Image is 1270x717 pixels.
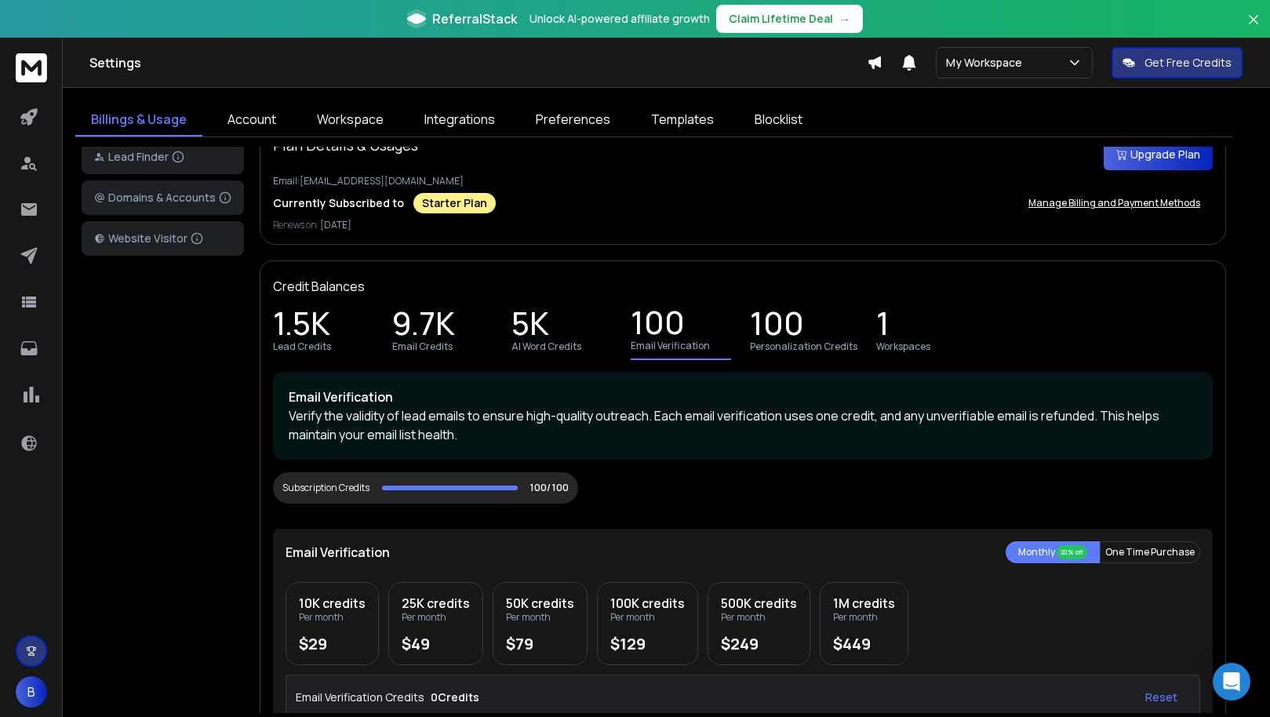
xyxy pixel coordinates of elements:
[1006,541,1100,563] button: Monthly 20% off
[511,315,549,337] p: 5K
[299,611,366,624] div: Per month
[529,11,710,27] p: Unlock AI-powered affiliate growth
[402,636,470,652] div: $49
[432,9,517,28] span: ReferralStack
[511,340,581,353] p: AI Word Credits
[635,104,730,136] a: Templates
[273,277,365,296] p: Credit Balances
[876,315,890,337] p: 1
[1213,663,1250,701] div: Open Intercom Messenger
[631,340,710,352] p: Email Verification
[610,611,685,624] div: Per month
[833,636,895,652] div: $449
[610,595,685,611] div: 100K credits
[289,406,1197,444] p: Verify the validity of lead emails to ensure high-quality outreach. Each email verification uses ...
[1133,682,1190,713] button: Reset
[750,315,804,337] p: 100
[16,676,47,708] button: B
[1057,545,1087,559] div: 20% off
[1100,541,1200,563] button: One Time Purchase
[520,104,626,136] a: Preferences
[506,611,574,624] div: Per month
[1028,197,1200,209] p: Manage Billing and Payment Methods
[716,5,863,33] button: Claim Lifetime Deal→
[1016,187,1213,219] button: Manage Billing and Payment Methods
[402,611,470,624] div: Per month
[1104,139,1213,170] button: Upgrade Plan
[296,690,424,705] p: Email Verification Credits
[402,595,470,611] div: 25K credits
[273,195,404,211] p: Currently Subscribed to
[839,11,850,27] span: →
[1243,9,1264,47] button: Close banner
[392,340,453,353] p: Email Credits
[82,140,244,174] button: Lead Finder
[82,221,244,256] button: Website Visitor
[431,690,479,705] p: 0 Credits
[413,193,496,213] div: Starter Plan
[506,595,574,611] div: 50K credits
[833,595,895,611] div: 1M credits
[1144,55,1232,71] p: Get Free Credits
[273,219,1213,231] p: Renews on:
[631,315,685,337] p: 100
[392,315,455,337] p: 9.7K
[89,53,867,72] h1: Settings
[273,315,330,337] p: 1.5K
[82,180,244,215] button: Domains & Accounts
[212,104,292,136] a: Account
[409,104,511,136] a: Integrations
[273,340,331,353] p: Lead Credits
[946,55,1028,71] p: My Workspace
[876,340,930,353] p: Workspaces
[299,636,366,652] div: $29
[506,636,574,652] div: $79
[320,218,351,231] span: [DATE]
[750,340,857,353] p: Personalization Credits
[721,636,797,652] div: $249
[75,104,202,136] a: Billings & Usage
[301,104,399,136] a: Workspace
[739,104,818,136] a: Blocklist
[299,595,366,611] div: 10K credits
[610,636,685,652] div: $129
[286,543,390,562] p: Email Verification
[289,388,1197,406] p: Email Verification
[273,175,1213,187] p: Email: [EMAIL_ADDRESS][DOMAIN_NAME]
[833,611,895,624] div: Per month
[282,482,369,494] div: Subscription Credits
[530,482,569,494] p: 100/ 100
[721,611,797,624] div: Per month
[1112,47,1243,78] button: Get Free Credits
[721,595,797,611] div: 500K credits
